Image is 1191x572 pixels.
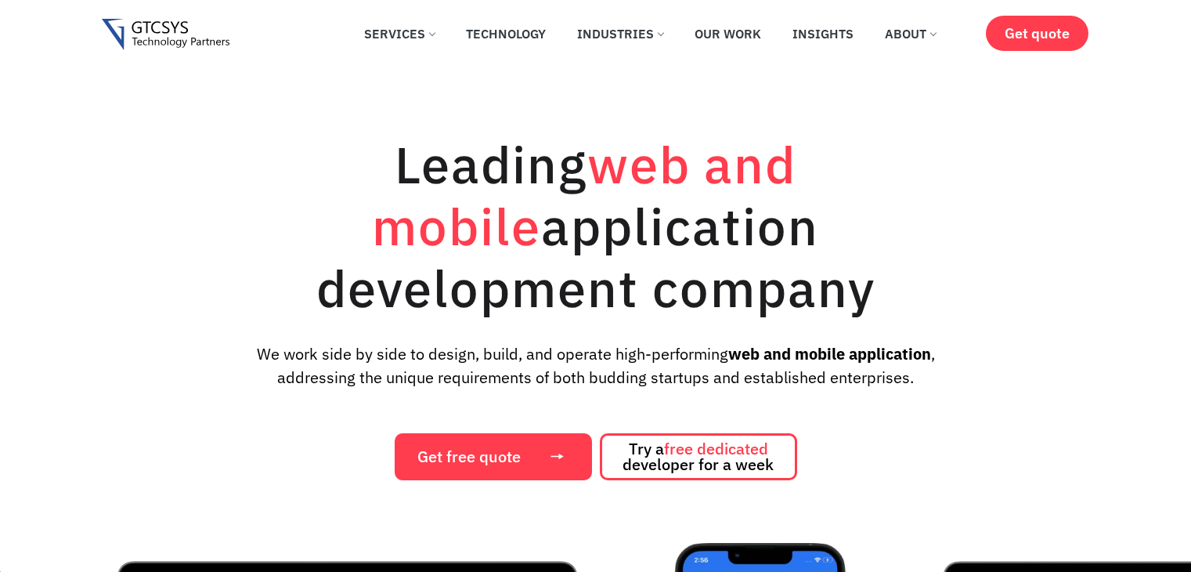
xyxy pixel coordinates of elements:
[664,438,768,459] span: free dedicated
[395,433,592,480] a: Get free quote
[244,133,948,319] h1: Leading application development company
[1005,25,1070,42] span: Get quote
[781,16,865,51] a: Insights
[623,441,774,472] span: Try a developer for a week
[565,16,675,51] a: Industries
[102,19,229,51] img: Gtcsys logo
[873,16,947,51] a: About
[454,16,558,51] a: Technology
[230,342,960,389] p: We work side by side to design, build, and operate high-performing , addressing the unique requir...
[372,131,796,259] span: web and mobile
[728,343,931,364] strong: web and mobile application
[600,433,797,480] a: Try afree dedicated developer for a week
[986,16,1088,51] a: Get quote
[352,16,446,51] a: Services
[417,449,521,465] span: Get free quote
[683,16,773,51] a: Our Work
